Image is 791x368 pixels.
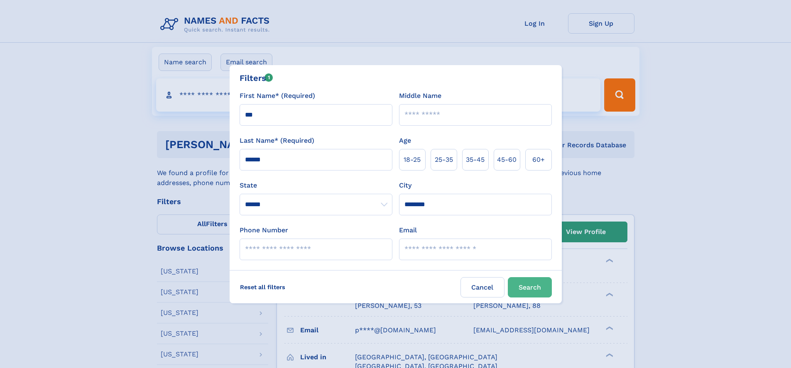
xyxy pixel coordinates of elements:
[240,225,288,235] label: Phone Number
[399,136,411,146] label: Age
[497,155,517,165] span: 45‑60
[399,180,411,190] label: City
[460,277,504,297] label: Cancel
[240,180,392,190] label: State
[404,155,421,165] span: 18‑25
[399,225,417,235] label: Email
[240,136,314,146] label: Last Name* (Required)
[466,155,485,165] span: 35‑45
[240,72,273,84] div: Filters
[235,277,291,297] label: Reset all filters
[532,155,545,165] span: 60+
[435,155,453,165] span: 25‑35
[399,91,441,101] label: Middle Name
[240,91,315,101] label: First Name* (Required)
[508,277,552,297] button: Search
